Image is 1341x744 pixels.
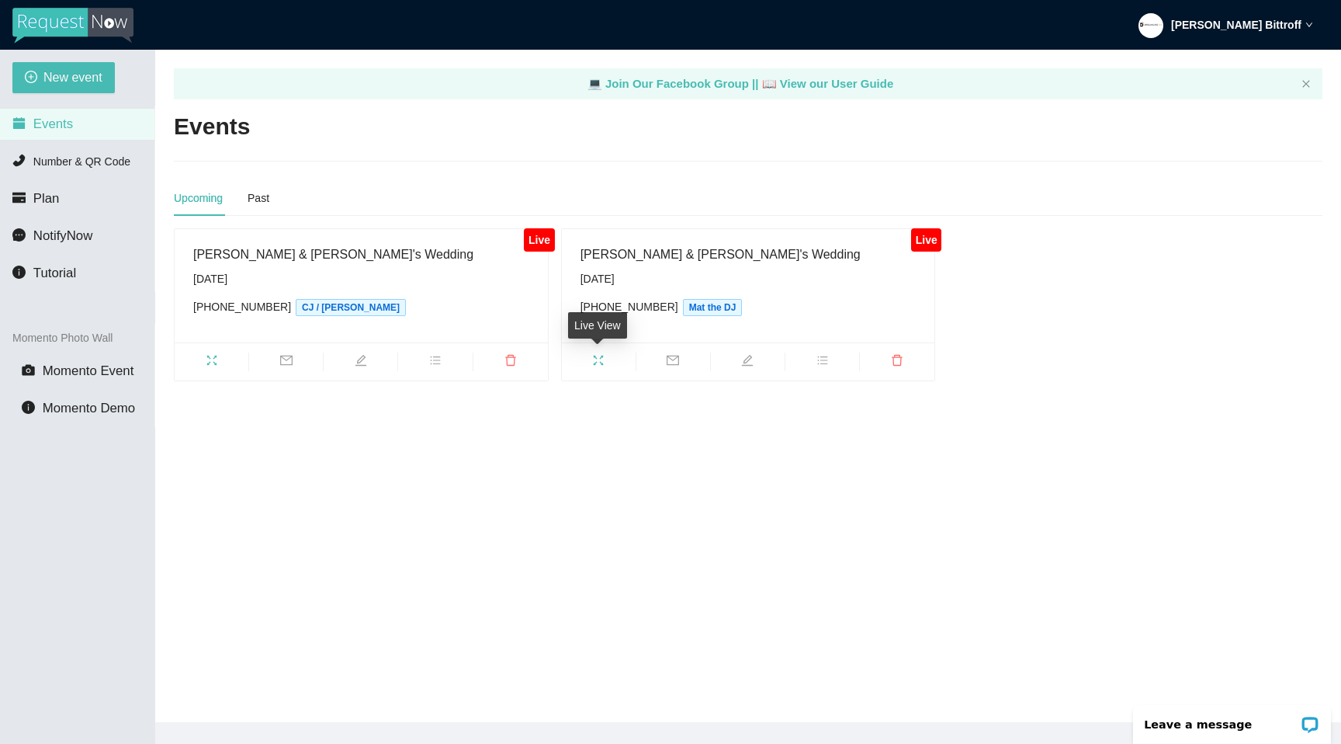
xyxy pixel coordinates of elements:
[587,77,602,90] span: laptop
[580,298,917,316] div: [PHONE_NUMBER]
[25,71,37,85] span: plus-circle
[33,155,130,168] span: Number & QR Code
[22,363,35,377] span: camera
[562,354,636,371] span: fullscreen
[33,266,76,280] span: Tutorial
[711,354,785,371] span: edit
[762,77,894,90] a: laptop View our User Guide
[473,354,548,371] span: delete
[860,354,934,371] span: delete
[587,77,762,90] a: laptop Join Our Facebook Group ||
[1301,79,1311,89] button: close
[193,298,529,316] div: [PHONE_NUMBER]
[174,111,250,143] h2: Events
[22,401,35,414] span: info-circle
[43,401,135,415] span: Momento Demo
[12,62,115,93] button: plus-circleNew event
[43,363,134,378] span: Momento Event
[324,354,397,371] span: edit
[524,228,554,252] div: Live
[1123,695,1341,744] iframe: LiveChat chat widget
[33,228,92,243] span: NotifyNow
[33,116,73,131] span: Events
[683,299,743,316] span: Mat the DJ
[59,92,139,102] div: Domain Overview
[580,245,917,264] div: [PERSON_NAME] & [PERSON_NAME]'s Wedding
[43,68,102,87] span: New event
[25,25,37,37] img: logo_orange.svg
[12,154,26,167] span: phone
[580,270,917,287] div: [DATE]
[12,116,26,130] span: calendar
[1171,19,1301,31] strong: [PERSON_NAME] Bittroff
[249,354,323,371] span: mail
[785,354,859,371] span: bars
[33,191,60,206] span: Plan
[1138,13,1163,38] img: ALV-UjUlWNJtv0VYXL0M-kndHdLT98KRHVkmrMtKNU7pspZ8RDFjFw_OTLaFEYgLm50UEvifGzYSU9cQGpOsL2JMY2_Zvtg21...
[12,228,26,242] span: message
[43,25,76,37] div: v 4.0.25
[762,77,777,90] span: laptop
[296,299,406,316] span: CJ / [PERSON_NAME]
[568,312,627,339] div: Live View
[12,266,26,279] span: info-circle
[172,92,262,102] div: Keywords by Traffic
[42,90,54,103] img: tab_domain_overview_orange.svg
[174,189,223,207] div: Upcoming
[193,270,529,287] div: [DATE]
[25,40,37,53] img: website_grey.svg
[911,228,941,252] div: Live
[1305,21,1313,29] span: down
[193,245,529,264] div: [PERSON_NAME] & [PERSON_NAME]'s Wedding
[154,90,167,103] img: tab_keywords_by_traffic_grey.svg
[12,191,26,204] span: credit-card
[248,189,269,207] div: Past
[398,354,472,371] span: bars
[636,354,710,371] span: mail
[1301,79,1311,89] span: close
[175,354,248,371] span: fullscreen
[12,8,133,43] img: RequestNow
[40,40,171,53] div: Domain: [DOMAIN_NAME]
